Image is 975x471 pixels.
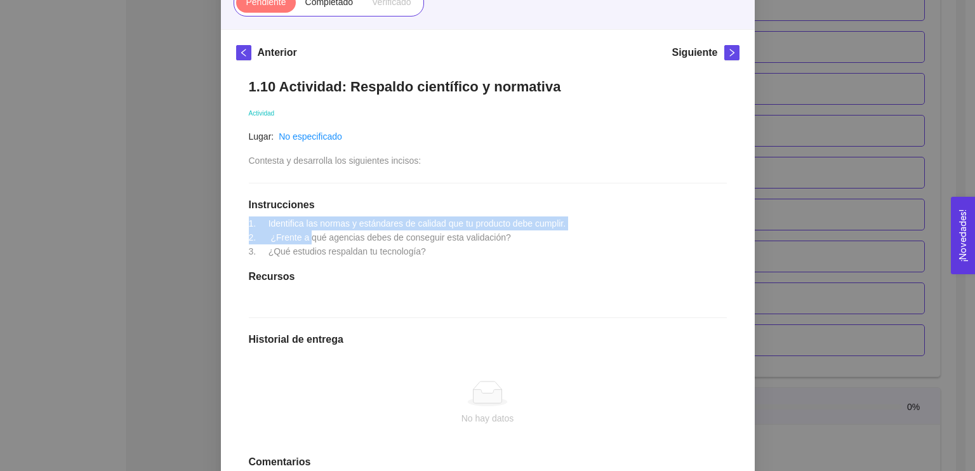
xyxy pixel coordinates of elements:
h1: Comentarios [249,456,727,468]
span: left [237,48,251,57]
article: Lugar: [249,129,274,143]
button: left [236,45,251,60]
h1: Instrucciones [249,199,727,211]
span: Contesta y desarrolla los siguientes incisos: [249,156,421,166]
div: No hay datos [259,411,717,425]
span: Actividad [249,110,275,117]
h1: 1.10 Actividad: Respaldo científico y normativa [249,78,727,95]
h5: Anterior [258,45,297,60]
span: right [725,48,739,57]
button: right [724,45,740,60]
h1: Recursos [249,270,727,283]
button: Open Feedback Widget [951,197,975,274]
h5: Siguiente [672,45,717,60]
a: No especificado [279,131,342,142]
h1: Historial de entrega [249,333,727,346]
span: 1. Identifica las normas y estándares de calidad que tu producto debe cumplir. 2. ¿Frente a qué a... [249,218,566,256]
